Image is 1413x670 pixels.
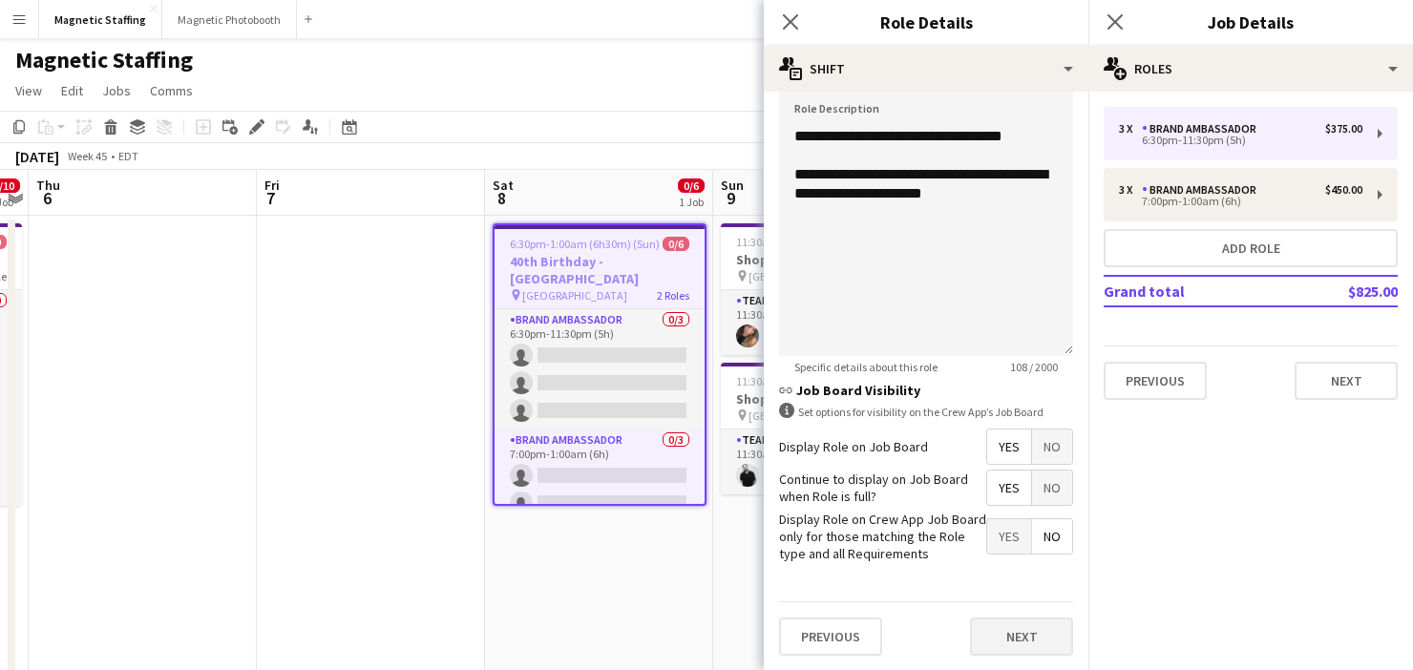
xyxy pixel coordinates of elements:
span: 9 [718,187,744,209]
div: EDT [118,149,138,163]
h3: Role Details [764,10,1088,34]
button: Magnetic Staffing [39,1,162,38]
span: No [1032,519,1072,554]
span: [GEOGRAPHIC_DATA] [749,408,854,423]
span: Jobs [102,82,131,99]
div: 7:00pm-1:00am (6h) [1119,197,1362,206]
button: Previous [1104,362,1207,400]
span: Sun [721,177,744,194]
div: Roles [1088,46,1413,92]
app-job-card: 11:30am-5:30pm (6h)1/1Shopify Coordinator [GEOGRAPHIC_DATA]1 RoleTeam Lead1/111:30am-5:30pm (6h)I... [721,223,935,355]
div: [DATE] [15,147,59,166]
h3: Job Board Visibility [779,382,1073,399]
h3: Shopify Coordinator [721,251,935,268]
app-card-role: Brand Ambassador0/36:30pm-11:30pm (5h) [495,309,705,429]
app-card-role: Team Lead1/111:30am-5:30pm (6h)Ibtihal [PERSON_NAME] [721,290,935,355]
span: Yes [987,519,1031,554]
span: 108 / 2000 [995,360,1073,374]
a: Comms [142,78,200,103]
span: 8 [490,187,514,209]
label: Display Role on Job Board [779,438,928,455]
div: $375.00 [1325,122,1362,136]
div: Set options for visibility on the Crew App’s Job Board [779,403,1073,421]
span: 0/6 [678,178,705,193]
span: Sat [493,177,514,194]
h3: Job Details [1088,10,1413,34]
div: 6:30pm-11:30pm (5h) [1119,136,1362,145]
h3: 40th Birthday - [GEOGRAPHIC_DATA] [495,253,705,287]
button: Magnetic Photobooth [162,1,297,38]
app-job-card: 11:30am-5:30pm (6h)1/1Shopify Coordinator [GEOGRAPHIC_DATA]1 RoleTeam Lead1/111:30am-5:30pm (6h)[... [721,363,935,494]
h3: Shopify Coordinator [721,390,935,408]
div: Brand Ambassador [1142,183,1264,197]
label: Continue to display on Job Board when Role is full? [779,471,986,505]
span: Edit [61,82,83,99]
div: 3 x [1119,122,1142,136]
span: Yes [987,471,1031,505]
span: 11:30am-5:30pm (6h) [736,235,841,249]
div: 3 x [1119,183,1142,197]
span: 7 [262,187,280,209]
div: $450.00 [1325,183,1362,197]
span: 6:30pm-1:00am (6h30m) (Sun) [510,237,660,251]
span: 11:30am-5:30pm (6h) [736,374,841,388]
td: Grand total [1104,276,1285,306]
span: [GEOGRAPHIC_DATA] [749,269,854,283]
button: Next [970,618,1073,656]
app-card-role: Team Lead1/111:30am-5:30pm (6h)[PERSON_NAME] [721,429,935,494]
td: $825.00 [1285,276,1398,306]
button: Next [1295,362,1398,400]
span: No [1032,429,1072,464]
span: Specific details about this role [779,360,953,374]
h1: Magnetic Staffing [15,46,193,74]
span: 0/6 [663,237,689,251]
a: Jobs [95,78,138,103]
app-card-role: Brand Ambassador0/37:00pm-1:00am (6h) [495,429,705,550]
div: Shift [764,46,1088,92]
span: View [15,82,42,99]
a: Edit [53,78,91,103]
span: Thu [36,177,60,194]
button: Add role [1104,229,1398,267]
span: 6 [33,187,60,209]
span: Yes [987,429,1031,464]
label: Display Role on Crew App Job Board only for those matching the Role type and all Requirements [779,511,986,563]
app-job-card: 6:30pm-1:00am (6h30m) (Sun)0/640th Birthday - [GEOGRAPHIC_DATA] [GEOGRAPHIC_DATA]2 RolesBrand Amb... [493,223,706,506]
span: Fri [264,177,280,194]
span: Comms [150,82,193,99]
div: Brand Ambassador [1142,122,1264,136]
span: No [1032,471,1072,505]
div: 1 Job [679,195,704,209]
span: [GEOGRAPHIC_DATA] [522,288,627,303]
button: Previous [779,618,882,656]
span: 2 Roles [657,288,689,303]
span: Week 45 [63,149,111,163]
a: View [8,78,50,103]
